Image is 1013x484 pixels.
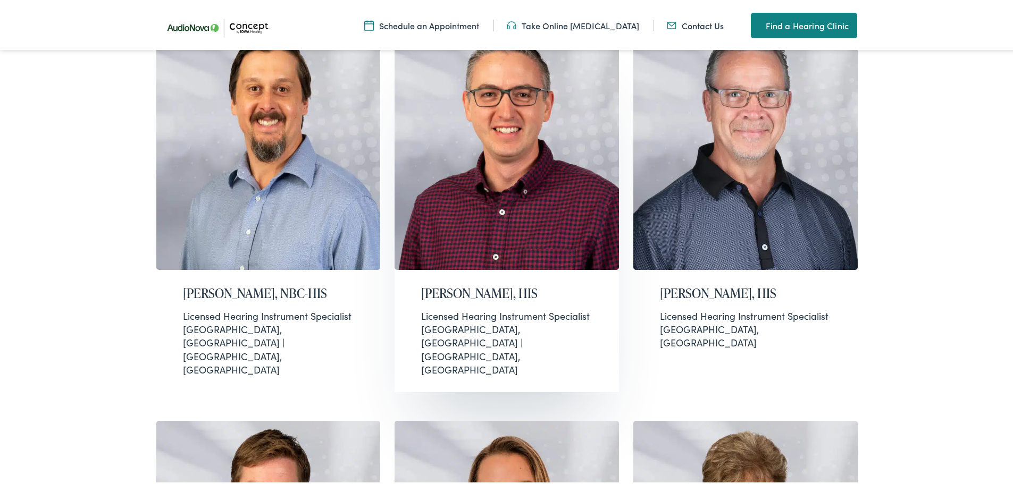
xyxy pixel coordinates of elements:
[751,11,857,36] a: Find a Hearing Clinic
[667,18,724,29] a: Contact Us
[183,307,354,320] div: Licensed Hearing Instrument Specialist
[183,284,354,299] h2: [PERSON_NAME], NBC-HIS
[660,284,831,299] h2: [PERSON_NAME], HIS
[751,17,760,30] img: utility icon
[183,307,354,374] div: [GEOGRAPHIC_DATA], [GEOGRAPHIC_DATA] | [GEOGRAPHIC_DATA], [GEOGRAPHIC_DATA]
[421,307,592,320] div: Licensed Hearing Instrument Specialist
[633,21,858,390] a: Greg Klauer a hearing instrument specialist at Concept of Iowa Hearing in Dubuque, Iowa. [PERSON_...
[395,21,619,268] img: Eric Wolvers is a hearing instrument specialist at Concept by Iowa Hearing in Marshalltown.
[364,18,479,29] a: Schedule an Appointment
[364,18,374,29] img: A calendar icon to schedule an appointment at Concept by Iowa Hearing.
[660,307,831,320] div: Licensed Hearing Instrument Specialist
[156,21,381,268] img: Eric Smargiasso is a hearing instrument specialist at Concept by Iowa Hearing in Ames.
[421,307,592,374] div: [GEOGRAPHIC_DATA], [GEOGRAPHIC_DATA] | [GEOGRAPHIC_DATA], [GEOGRAPHIC_DATA]
[421,284,592,299] h2: [PERSON_NAME], HIS
[507,18,516,29] img: utility icon
[156,21,381,390] a: Eric Smargiasso is a hearing instrument specialist at Concept by Iowa Hearing in Ames. [PERSON_NA...
[633,21,858,268] img: Greg Klauer a hearing instrument specialist at Concept of Iowa Hearing in Dubuque, Iowa.
[395,21,619,390] a: Eric Wolvers is a hearing instrument specialist at Concept by Iowa Hearing in Marshalltown. [PERS...
[507,18,639,29] a: Take Online [MEDICAL_DATA]
[660,307,831,347] div: [GEOGRAPHIC_DATA], [GEOGRAPHIC_DATA]
[667,18,676,29] img: utility icon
